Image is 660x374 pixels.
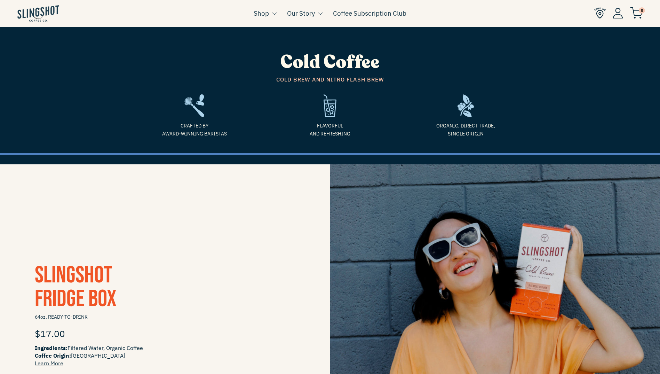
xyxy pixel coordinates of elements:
span: Ingredients: [35,344,67,351]
a: Learn More [35,360,63,367]
a: Shop [254,8,269,18]
img: refreshing-1635975143169.svg [324,94,336,117]
a: SlingshotFridge Box [35,261,117,313]
img: Find Us [594,7,606,19]
a: Our Story [287,8,315,18]
img: cart [630,7,643,19]
span: Cold Brew and Nitro Flash Brew [132,75,528,84]
span: 0 [639,7,645,14]
img: Account [613,8,623,18]
span: Crafted by Award-Winning Baristas [132,122,257,138]
a: Coffee Subscription Club [333,8,406,18]
div: $17.00 [35,323,295,344]
span: Coffee Origin: [35,352,71,359]
span: Filtered Water, Organic Coffee [GEOGRAPHIC_DATA] [35,344,295,367]
img: frame2-1635783918803.svg [184,94,204,117]
img: frame-1635784469962.svg [458,94,474,117]
a: 0 [630,9,643,17]
span: Organic, Direct Trade, Single Origin [403,122,528,138]
span: Flavorful and refreshing [268,122,393,138]
span: Slingshot Fridge Box [35,261,117,313]
span: Cold Coffee [280,50,380,75]
span: 64oz, READY-TO-DRINK [35,311,295,323]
